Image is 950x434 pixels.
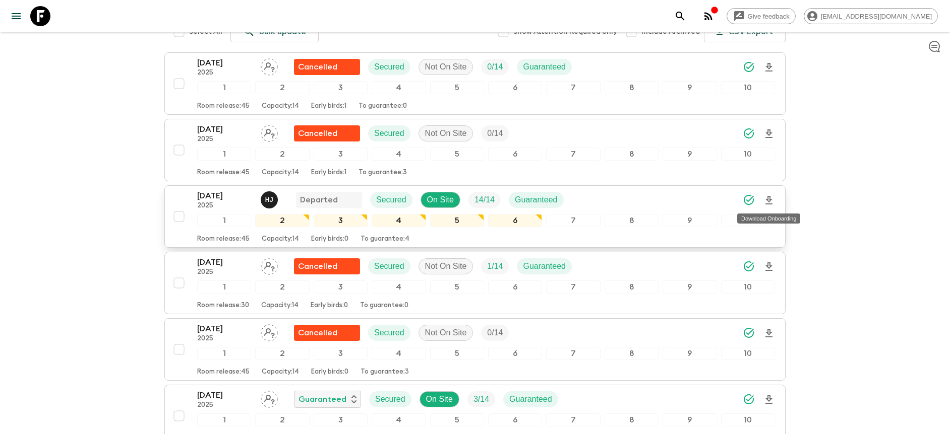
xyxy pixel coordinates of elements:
[197,280,251,294] div: 1
[481,59,509,75] div: Trip Fill
[372,214,426,227] div: 4
[468,192,501,208] div: Trip Fill
[374,127,404,139] p: Secured
[481,125,509,141] div: Trip Fill
[721,148,775,161] div: 10
[605,214,659,227] div: 8
[368,59,410,75] div: Secured
[361,235,409,243] p: To guarantee: 4
[298,260,337,272] p: Cancelled
[425,327,467,339] p: Not On Site
[197,169,250,177] p: Room release: 45
[314,280,368,294] div: 3
[164,52,786,115] button: [DATE]2025Assign pack leaderFlash Pack cancellationSecuredNot On SiteTrip FillGuaranteed123456789...
[743,393,755,405] svg: Synced Successfully
[197,235,250,243] p: Room release: 45
[605,347,659,360] div: 8
[255,347,309,360] div: 2
[743,127,755,139] svg: Synced Successfully
[430,81,484,94] div: 5
[663,280,717,294] div: 9
[473,393,489,405] p: 3 / 14
[487,127,503,139] p: 0 / 14
[523,260,566,272] p: Guaranteed
[164,119,786,181] button: [DATE]2025Assign pack leaderFlash Pack cancellationSecuredNot On SiteTrip Fill12345678910Room rel...
[419,258,473,274] div: Not On Site
[481,325,509,341] div: Trip Fill
[262,102,299,110] p: Capacity: 14
[197,256,253,268] p: [DATE]
[372,81,426,94] div: 4
[311,302,348,310] p: Early birds: 0
[487,61,503,73] p: 0 / 14
[763,128,775,140] svg: Download Onboarding
[197,81,251,94] div: 1
[262,235,299,243] p: Capacity: 14
[311,368,348,376] p: Early birds: 0
[523,61,566,73] p: Guaranteed
[743,194,755,206] svg: Synced Successfully
[663,148,717,161] div: 9
[763,61,775,74] svg: Download Onboarding
[721,280,775,294] div: 10
[197,335,253,343] p: 2025
[721,81,775,94] div: 10
[743,327,755,339] svg: Synced Successfully
[515,194,558,206] p: Guaranteed
[261,61,278,69] span: Assign pack leader
[546,413,600,426] div: 7
[197,148,251,161] div: 1
[314,347,368,360] div: 3
[299,393,346,405] p: Guaranteed
[197,268,253,276] p: 2025
[311,169,346,177] p: Early birds: 1
[261,302,299,310] p: Capacity: 14
[743,61,755,73] svg: Synced Successfully
[605,280,659,294] div: 8
[262,169,299,177] p: Capacity: 14
[368,258,410,274] div: Secured
[372,148,426,161] div: 4
[197,202,253,210] p: 2025
[420,391,459,407] div: On Site
[261,194,280,202] span: Hector Juan Vargas Céspedes
[197,69,253,77] p: 2025
[425,61,467,73] p: Not On Site
[763,327,775,339] svg: Download Onboarding
[421,192,460,208] div: On Site
[255,148,309,161] div: 2
[474,194,495,206] p: 14 / 14
[721,413,775,426] div: 10
[197,347,251,360] div: 1
[430,214,484,227] div: 5
[815,13,937,20] span: [EMAIL_ADDRESS][DOMAIN_NAME]
[488,280,542,294] div: 6
[197,413,251,426] div: 1
[426,393,453,405] p: On Site
[488,413,542,426] div: 6
[294,59,360,75] div: Flash Pack cancellation
[255,214,309,227] div: 2
[663,347,717,360] div: 9
[298,327,337,339] p: Cancelled
[488,347,542,360] div: 6
[360,302,408,310] p: To guarantee: 0
[197,135,253,143] p: 2025
[763,194,775,206] svg: Download Onboarding
[197,323,253,335] p: [DATE]
[425,260,467,272] p: Not On Site
[546,347,600,360] div: 7
[763,261,775,273] svg: Download Onboarding
[419,59,473,75] div: Not On Site
[419,325,473,341] div: Not On Site
[255,280,309,294] div: 2
[294,258,360,274] div: Flash Pack cancellation
[314,214,368,227] div: 3
[255,81,309,94] div: 2
[197,57,253,69] p: [DATE]
[294,125,360,141] div: Flash Pack cancellation
[430,148,484,161] div: 5
[361,368,409,376] p: To guarantee: 3
[255,413,309,426] div: 2
[294,325,360,341] div: Flash Pack cancellation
